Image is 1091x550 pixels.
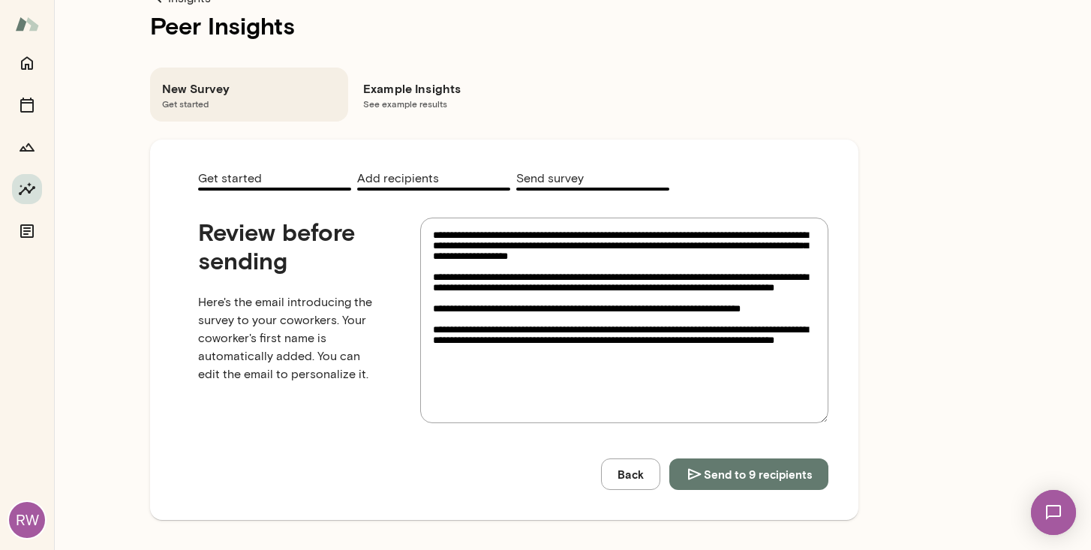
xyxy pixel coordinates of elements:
p: Here's the email introducing the survey to your coworkers. Your coworker's first name is automati... [198,275,378,401]
div: New SurveyGet started [150,68,348,122]
h4: Review before sending [198,218,378,275]
span: Send to 9 recipients [704,464,812,484]
button: Insights [12,174,42,204]
span: Get started [162,98,336,110]
button: Growth Plan [12,132,42,162]
span: Get started [198,171,262,188]
div: RW [9,502,45,538]
span: See example results [363,98,537,110]
button: Sessions [12,90,42,120]
h6: Example Insights [363,80,537,98]
div: Example InsightsSee example results [351,68,549,122]
img: Mento [15,10,39,38]
button: Send to 9 recipients [669,458,828,490]
span: Send survey [516,171,584,188]
button: Documents [12,216,42,246]
button: Home [12,48,42,78]
button: Back [601,458,660,490]
span: Add recipients [357,171,439,188]
h6: New Survey [162,80,336,98]
h1: Peer Insights [150,8,858,44]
